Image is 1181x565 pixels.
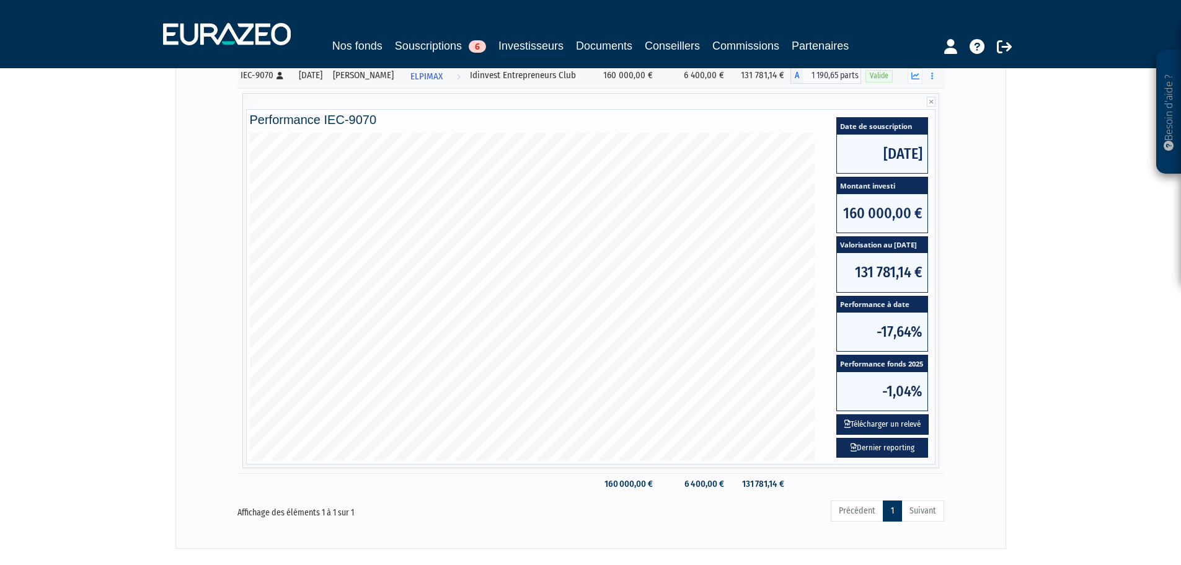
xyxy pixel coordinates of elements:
span: A [790,68,803,84]
span: Montant investi [837,177,927,194]
div: A - Idinvest Entrepreneurs Club [790,68,861,84]
div: Affichage des éléments 1 à 1 sur 1 [237,499,521,519]
span: Performance fonds 2025 [837,355,927,372]
span: 1 190,65 parts [803,68,861,84]
a: Dernier reporting [836,438,928,458]
h4: Performance IEC-9070 [250,113,932,127]
a: Documents [576,37,632,55]
a: ELPIMAX [405,63,465,88]
td: 160 000,00 € [593,63,660,88]
td: 6 400,00 € [659,63,730,88]
a: Souscriptions6 [395,37,486,55]
i: Voir l'investisseur [456,65,461,88]
span: Date de souscription [837,118,927,135]
div: [DATE] [297,69,324,82]
a: Conseillers [645,37,700,55]
span: 6 [469,40,486,53]
td: 6 400,00 € [659,473,730,495]
button: Télécharger un relevé [836,414,929,435]
td: [PERSON_NAME] [329,63,405,88]
div: IEC-9070 [241,69,289,82]
span: Performance à date [837,296,927,313]
a: 1 [883,500,902,522]
td: 131 781,14 € [730,63,790,88]
a: Partenaires [792,37,849,55]
a: Commissions [712,37,779,55]
span: ELPIMAX [410,65,443,88]
p: Besoin d'aide ? [1162,56,1176,168]
span: Valorisation au [DATE] [837,237,927,254]
span: Valide [865,70,893,82]
a: Nos fonds [332,37,383,55]
td: 160 000,00 € [593,473,660,495]
td: 131 781,14 € [730,473,790,495]
i: [Français] Personne physique [276,72,283,79]
span: 160 000,00 € [837,194,927,233]
div: Idinvest Entrepreneurs Club [470,69,588,82]
span: [DATE] [837,135,927,173]
a: Investisseurs [498,37,564,56]
span: 131 781,14 € [837,253,927,291]
span: -1,04% [837,372,927,411]
span: -17,64% [837,313,927,351]
img: 1732889491-logotype_eurazeo_blanc_rvb.png [163,23,291,45]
